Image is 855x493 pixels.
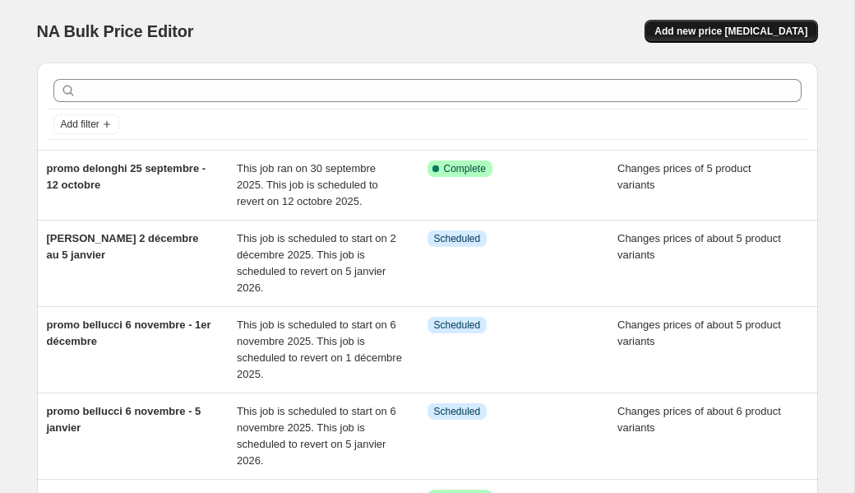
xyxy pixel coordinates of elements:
[237,162,378,207] span: This job ran on 30 septembre 2025. This job is scheduled to revert on 12 octobre 2025.
[434,405,481,418] span: Scheduled
[47,405,201,434] span: promo bellucci 6 novembre - 5 janvier
[645,20,817,43] button: Add new price [MEDICAL_DATA]
[237,319,402,380] span: This job is scheduled to start on 6 novembre 2025. This job is scheduled to revert on 1 décembre ...
[654,25,807,38] span: Add new price [MEDICAL_DATA]
[434,319,481,332] span: Scheduled
[47,319,211,347] span: promo bellucci 6 novembre - 1er décembre
[617,162,751,191] span: Changes prices of 5 product variants
[434,232,481,245] span: Scheduled
[237,405,396,467] span: This job is scheduled to start on 6 novembre 2025. This job is scheduled to revert on 5 janvier 2...
[47,232,199,261] span: [PERSON_NAME] 2 décembre au 5 janvier
[617,319,781,347] span: Changes prices of about 5 product variants
[37,22,194,40] span: NA Bulk Price Editor
[617,232,781,261] span: Changes prices of about 5 product variants
[444,162,486,175] span: Complete
[53,114,119,134] button: Add filter
[237,232,396,294] span: This job is scheduled to start on 2 décembre 2025. This job is scheduled to revert on 5 janvier 2...
[61,118,99,131] span: Add filter
[617,405,781,434] span: Changes prices of about 6 product variants
[47,162,206,191] span: promo delonghi 25 septembre - 12 octobre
